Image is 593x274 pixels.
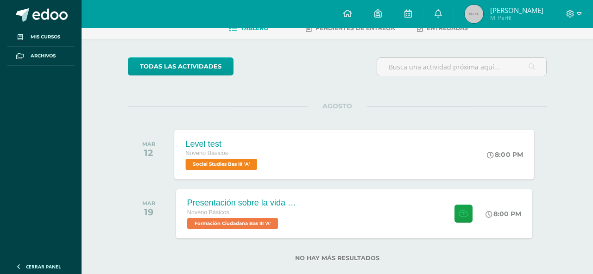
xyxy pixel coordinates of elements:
span: Noveno Básicos [185,150,228,156]
a: Mis cursos [7,28,74,47]
div: 19 [142,206,155,218]
span: AGOSTO [308,102,367,110]
span: Mi Perfil [490,14,543,22]
div: 12 [142,147,155,158]
div: Level test [185,139,259,149]
a: Tablero [229,21,268,36]
span: Social Studies Bas III 'A' [185,159,257,170]
span: Mis cursos [31,33,60,41]
img: 45x45 [465,5,483,23]
a: Entregadas [417,21,468,36]
span: Formación Ciudadana Bas III 'A' [187,218,278,229]
span: Archivos [31,52,56,60]
div: Presentación sobre la vida del General [PERSON_NAME]. [187,198,298,208]
label: No hay más resultados [128,255,547,262]
a: Pendientes de entrega [306,21,395,36]
span: Tablero [240,25,268,31]
a: todas las Actividades [128,57,233,75]
input: Busca una actividad próxima aquí... [377,58,547,76]
a: Archivos [7,47,74,66]
div: MAR [142,141,155,147]
div: 8:00 PM [486,210,521,218]
span: Noveno Básicos [187,209,229,216]
span: Entregadas [427,25,468,31]
span: Pendientes de entrega [315,25,395,31]
div: MAR [142,200,155,206]
div: 8:00 PM [487,150,523,159]
span: Cerrar panel [26,263,61,270]
span: [PERSON_NAME] [490,6,543,15]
